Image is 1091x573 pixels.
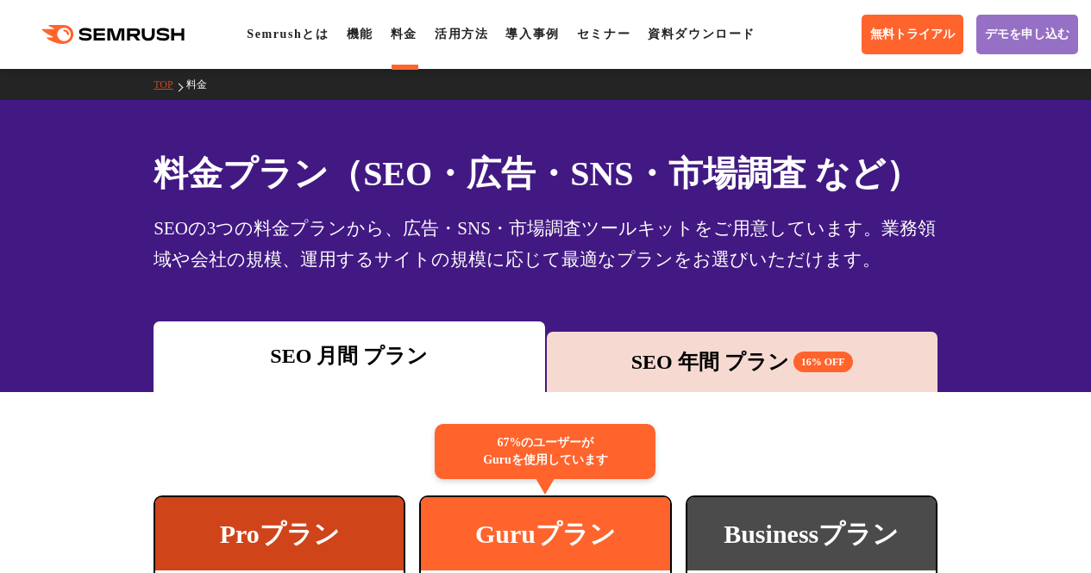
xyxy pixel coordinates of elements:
a: 導入事例 [505,28,559,40]
a: TOP [154,78,185,90]
div: Proプラン [155,497,404,570]
a: セミナー [577,28,630,40]
div: SEO 月間 プラン [162,340,536,371]
h1: 料金プラン（SEO・広告・SNS・市場調査 など） [154,148,937,199]
a: 料金 [186,78,220,90]
a: デモを申し込む [976,15,1078,54]
a: 資料ダウンロード [648,28,756,40]
span: デモを申し込む [985,27,1069,42]
div: SEO 年間 プラン [555,346,929,377]
span: 無料トライアル [870,27,955,42]
div: SEOの3つの料金プランから、広告・SNS・市場調査ツールキットをご用意しています。業務領域や会社の規模、運用するサイトの規模に応じて最適なプランをお選びいただけます。 [154,213,937,275]
div: 67%のユーザーが Guruを使用しています [435,424,655,479]
a: Semrushとは [247,28,329,40]
div: Businessプラン [687,497,936,570]
a: 機能 [347,28,373,40]
a: 活用方法 [435,28,488,40]
span: 16% OFF [793,352,853,372]
div: Guruプラン [421,497,669,570]
a: 無料トライアル [862,15,963,54]
a: 料金 [391,28,417,40]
